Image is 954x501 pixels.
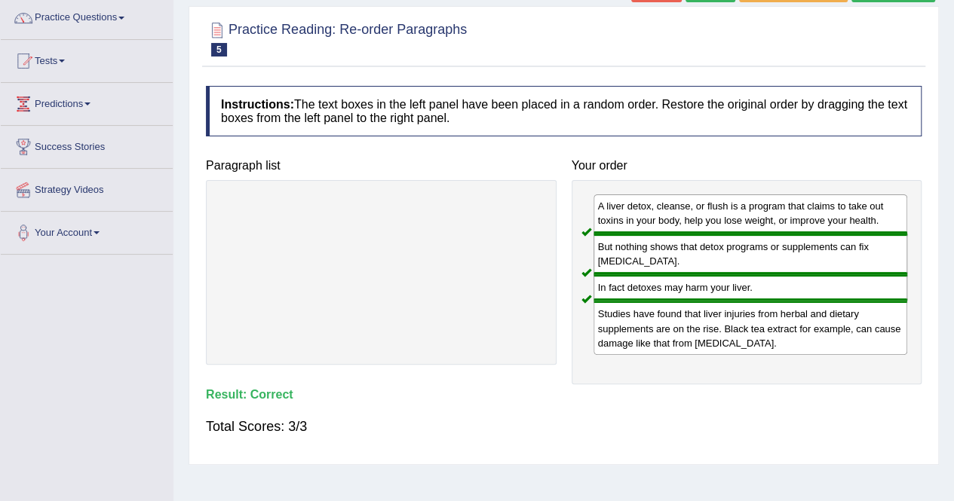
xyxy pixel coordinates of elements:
div: But nothing shows that detox programs or supplements can fix [MEDICAL_DATA]. [594,234,908,274]
a: Success Stories [1,126,173,163]
a: Predictions [1,83,173,121]
h2: Practice Reading: Re-order Paragraphs [206,19,467,57]
div: In fact detoxes may harm your liver. [594,274,908,301]
div: A liver detox, cleanse, or flush is a program that claims to take out toxins in your body, help y... [594,194,908,234]
a: Tests [1,40,173,78]
h4: The text boxes in the left panel have been placed in a random order. Restore the original order b... [206,86,922,136]
b: Instructions: [221,98,294,111]
span: 5 [211,43,227,57]
div: Total Scores: 3/3 [206,408,922,444]
div: Studies have found that liver injuries from herbal and dietary supplements are on the rise. Black... [594,301,908,354]
h4: Result: [206,388,922,402]
h4: Paragraph list [206,159,557,173]
a: Strategy Videos [1,169,173,206]
a: Your Account [1,212,173,249]
h4: Your order [572,159,922,173]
